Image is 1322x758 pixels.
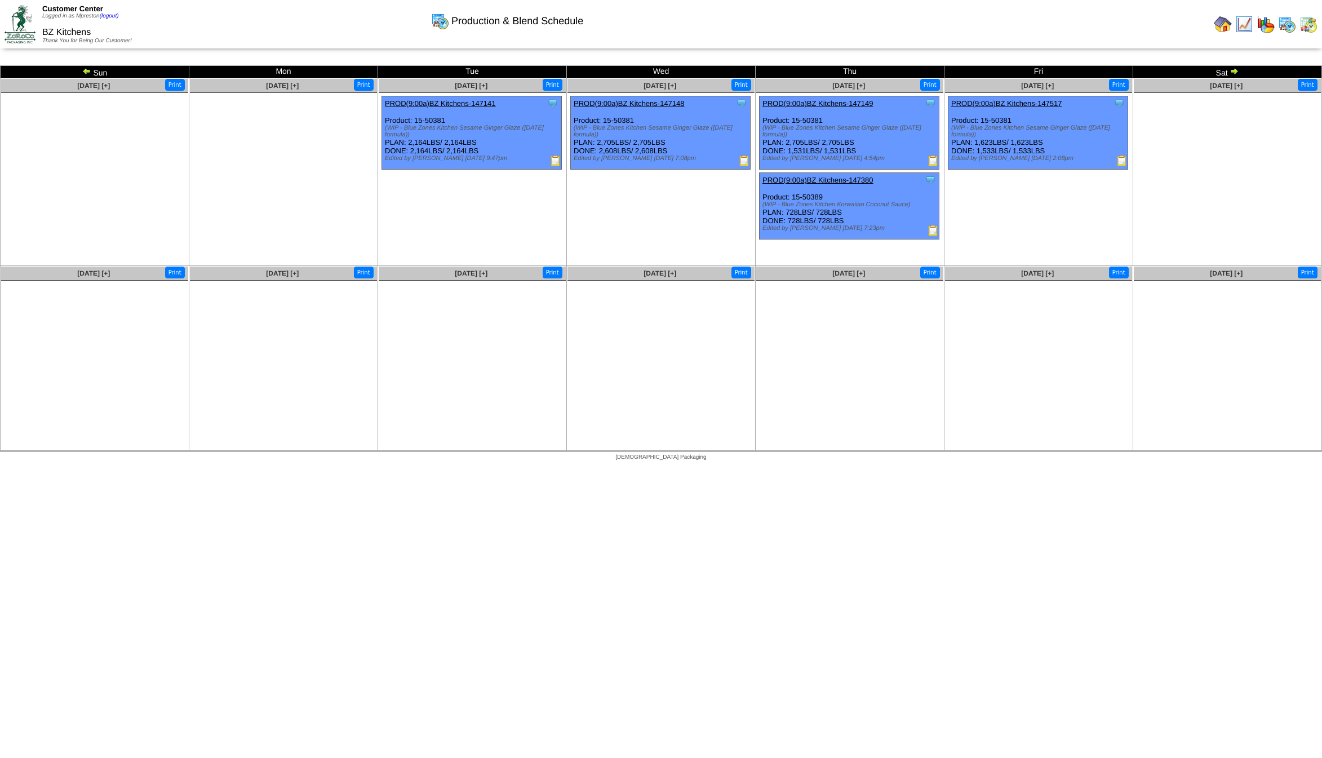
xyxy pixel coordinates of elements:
[5,5,36,43] img: ZoRoCo_Logo(Green%26Foil)%20jpg.webp
[550,155,561,166] img: Production Report
[928,225,939,236] img: Production Report
[760,173,939,240] div: Product: 15-50389 PLAN: 728LBS / 728LBS DONE: 728LBS / 728LBS
[1210,82,1243,90] a: [DATE] [+]
[574,155,750,162] div: Edited by [PERSON_NAME] [DATE] 7:08pm
[832,269,865,277] a: [DATE] [+]
[1298,267,1317,278] button: Print
[644,269,676,277] a: [DATE] [+]
[925,97,936,109] img: Tooltip
[266,82,299,90] a: [DATE] [+]
[762,176,873,184] a: PROD(9:00a)BZ Kitchens-147380
[574,125,750,138] div: (WIP - Blue Zones Kitchen Sesame Ginger Glaze ([DATE] formula))
[1230,67,1239,76] img: arrowright.gif
[1210,269,1243,277] a: [DATE] [+]
[731,267,751,278] button: Print
[1299,15,1317,33] img: calendarinout.gif
[455,82,487,90] a: [DATE] [+]
[1114,97,1125,109] img: Tooltip
[762,125,939,138] div: (WIP - Blue Zones Kitchen Sesame Ginger Glaze ([DATE] formula))
[1109,79,1129,91] button: Print
[1021,82,1054,90] a: [DATE] [+]
[266,269,299,277] a: [DATE] [+]
[832,82,865,90] a: [DATE] [+]
[543,79,562,91] button: Print
[951,99,1062,108] a: PROD(9:00a)BZ Kitchens-147517
[574,99,685,108] a: PROD(9:00a)BZ Kitchens-147148
[951,125,1128,138] div: (WIP - Blue Zones Kitchen Sesame Ginger Glaze ([DATE] formula))
[382,96,562,170] div: Product: 15-50381 PLAN: 2,164LBS / 2,164LBS DONE: 2,164LBS / 2,164LBS
[731,79,751,91] button: Print
[42,38,132,44] span: Thank You for Being Our Customer!
[736,97,747,109] img: Tooltip
[1109,267,1129,278] button: Print
[189,66,378,78] td: Mon
[615,454,706,460] span: [DEMOGRAPHIC_DATA] Packaging
[385,99,496,108] a: PROD(9:00a)BZ Kitchens-147141
[567,66,756,78] td: Wed
[920,79,940,91] button: Print
[82,67,91,76] img: arrowleft.gif
[451,15,583,27] span: Production & Blend Schedule
[762,201,939,208] div: (WIP - Blue Zones Kitchen Korwaiian Coconut Sauce)
[928,155,939,166] img: Production Report
[944,66,1133,78] td: Fri
[762,155,939,162] div: Edited by [PERSON_NAME] [DATE] 4:54pm
[354,267,374,278] button: Print
[354,79,374,91] button: Print
[455,269,487,277] a: [DATE] [+]
[431,12,449,30] img: calendarprod.gif
[920,267,940,278] button: Print
[543,267,562,278] button: Print
[571,96,751,170] div: Product: 15-50381 PLAN: 2,705LBS / 2,705LBS DONE: 2,608LBS / 2,608LBS
[1257,15,1275,33] img: graph.gif
[739,155,750,166] img: Production Report
[756,66,944,78] td: Thu
[762,99,873,108] a: PROD(9:00a)BZ Kitchens-147149
[1214,15,1232,33] img: home.gif
[77,82,110,90] a: [DATE] [+]
[948,96,1128,170] div: Product: 15-50381 PLAN: 1,623LBS / 1,623LBS DONE: 1,533LBS / 1,533LBS
[42,5,103,13] span: Customer Center
[762,225,939,232] div: Edited by [PERSON_NAME] [DATE] 7:23pm
[1133,66,1322,78] td: Sat
[1,66,189,78] td: Sun
[760,96,939,170] div: Product: 15-50381 PLAN: 2,705LBS / 2,705LBS DONE: 1,531LBS / 1,531LBS
[77,269,110,277] a: [DATE] [+]
[1298,79,1317,91] button: Print
[1116,155,1128,166] img: Production Report
[925,174,936,185] img: Tooltip
[42,28,91,37] span: BZ Kitchens
[100,13,119,19] a: (logout)
[385,155,561,162] div: Edited by [PERSON_NAME] [DATE] 9:47pm
[644,82,676,90] a: [DATE] [+]
[378,66,567,78] td: Tue
[165,267,185,278] button: Print
[951,155,1128,162] div: Edited by [PERSON_NAME] [DATE] 2:08pm
[385,125,561,138] div: (WIP - Blue Zones Kitchen Sesame Ginger Glaze ([DATE] formula))
[1235,15,1253,33] img: line_graph.gif
[42,13,119,19] span: Logged in as Mpreston
[1021,269,1054,277] a: [DATE] [+]
[165,79,185,91] button: Print
[547,97,558,109] img: Tooltip
[1278,15,1296,33] img: calendarprod.gif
